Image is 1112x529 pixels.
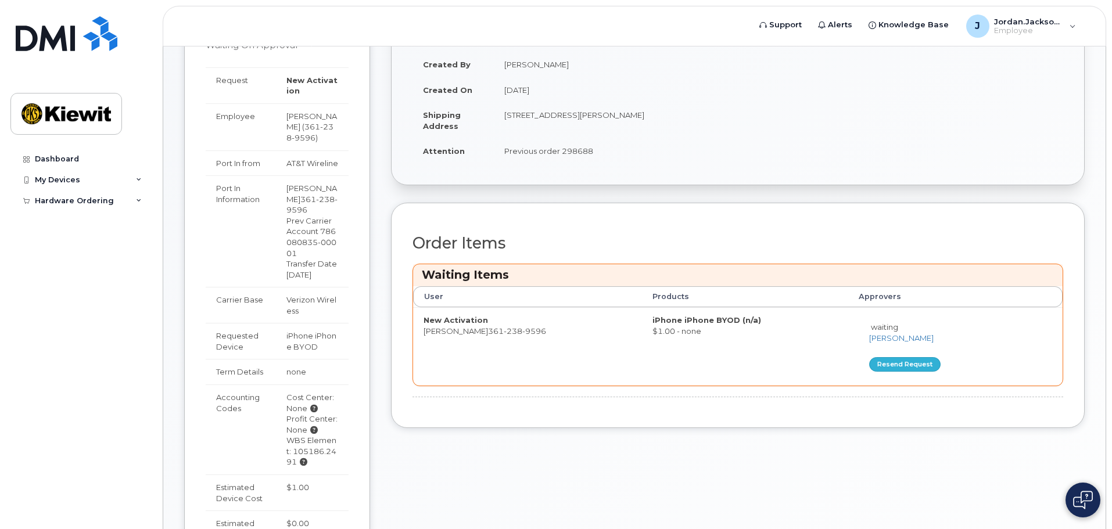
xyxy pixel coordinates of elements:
td: Verizon Wireless [276,287,349,323]
span: 361 [286,122,333,142]
a: [PERSON_NAME] [869,333,934,343]
td: Requested Device [206,323,276,359]
span: 238 [316,195,335,204]
a: Knowledge Base [860,13,957,37]
span: 9596 [292,133,315,142]
div: Profit Center: None [286,413,338,435]
strong: New Activation [286,75,338,96]
td: Accounting Codes [206,384,276,474]
h3: Waiting Items [422,267,1054,283]
div: Cost Center: None [286,392,338,413]
td: Request [206,67,276,103]
span: Employee [994,26,1064,35]
th: Products [642,286,848,307]
td: [DATE] [494,77,1063,103]
td: [PERSON_NAME] ( ) [276,103,349,150]
td: iPhone iPhone BYOD [276,323,349,359]
td: [PERSON_NAME] Prev Carrier Account 786080835-00001 Transfer Date [DATE] [276,175,349,287]
span: Alerts [828,19,852,31]
th: Approvers [848,286,1028,307]
span: J [975,19,980,33]
td: Estimated Device Cost [206,474,276,510]
strong: Shipping Address [423,110,461,131]
a: Support [751,13,810,37]
td: Port In Information [206,175,276,287]
div: Jordan.Jackson2 [958,15,1084,38]
td: none [276,359,349,384]
span: 361 [488,326,546,336]
td: [STREET_ADDRESS][PERSON_NAME] [494,102,1063,138]
strong: Attention [423,146,465,156]
strong: iPhone iPhone BYOD (n/a) [652,315,761,325]
div: WBS Element: 105186.2491 [286,435,338,467]
td: $1.00 - none [642,307,848,386]
span: Jordan.Jackson2 [994,17,1064,26]
span: 238 [504,326,522,336]
td: AT&T Wireline [276,150,349,176]
td: Port In from [206,150,276,176]
img: Open chat [1073,491,1093,509]
span: 361 [286,195,338,215]
td: Carrier Base [206,287,276,323]
td: Employee [206,103,276,150]
th: User [413,286,642,307]
td: [PERSON_NAME] [413,307,642,386]
td: [PERSON_NAME] [494,52,1063,77]
td: $1.00 [276,474,349,510]
td: Previous order 298688 [494,138,1063,164]
strong: Created By [423,60,471,69]
td: Term Details [206,359,276,384]
button: Resend request [869,357,941,372]
span: 9596 [522,326,546,336]
span: Support [769,19,802,31]
a: Alerts [810,13,860,37]
span: waiting [871,322,898,332]
strong: New Activation [424,315,488,325]
span: Knowledge Base [878,19,949,31]
strong: Created On [423,85,472,95]
h2: Order Items [412,235,1063,252]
